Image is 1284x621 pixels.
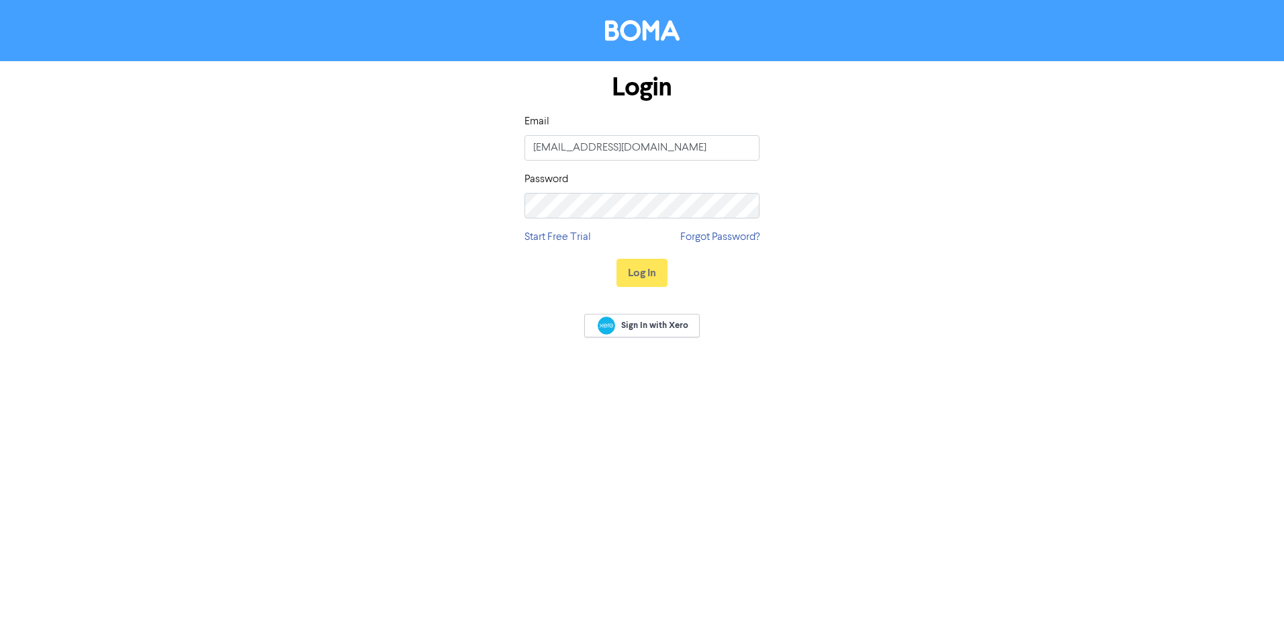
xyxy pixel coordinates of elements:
[621,319,688,331] span: Sign In with Xero
[680,229,760,245] a: Forgot Password?
[524,72,760,103] h1: Login
[584,314,700,337] a: Sign In with Xero
[598,317,615,335] img: Xero logo
[524,114,549,130] label: Email
[605,20,680,41] img: BOMA Logo
[616,259,668,287] button: Log In
[524,229,591,245] a: Start Free Trial
[524,171,568,188] label: Password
